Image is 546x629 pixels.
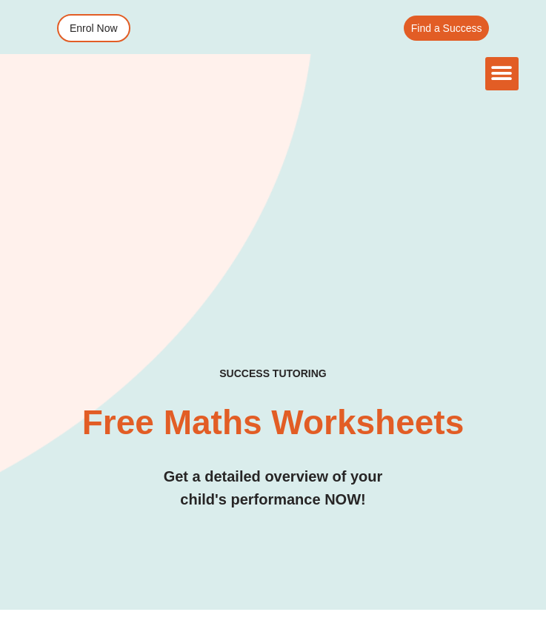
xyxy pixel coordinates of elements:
div: Menu Toggle [485,57,519,90]
a: Find a Success [403,16,489,41]
h3: Get a detailed overview of your child's performance NOW! [27,465,519,511]
span: Enrol Now [70,23,118,33]
a: Enrol Now [57,14,130,42]
h4: SUCCESS TUTORING​ [27,367,519,380]
h2: Free Maths Worksheets​ [27,402,519,443]
span: Find a Success [410,23,482,33]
